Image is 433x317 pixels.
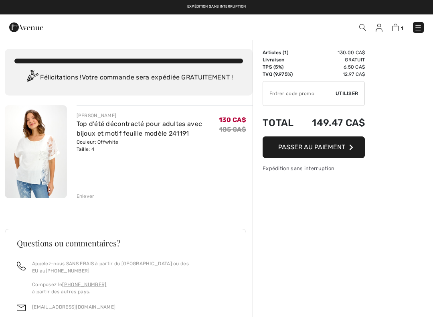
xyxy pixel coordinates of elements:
[24,70,40,86] img: Congratulation2.svg
[225,4,226,10] span: |
[5,105,67,198] img: Top d'été décontracté pour adultes avec bijoux et motif feuille modèle 241191
[278,143,345,151] span: Passer au paiement
[77,112,219,119] div: [PERSON_NAME]
[414,24,422,32] img: Menu
[376,24,382,32] img: Mes infos
[263,165,365,172] div: Expédition sans interruption
[14,70,243,86] div: Félicitations ! Votre commande sera expédiée GRATUITEMENT !
[46,268,90,274] a: [PHONE_NUMBER]
[32,260,234,274] p: Appelez-nous SANS FRAIS à partir du [GEOGRAPHIC_DATA] ou des EU au
[9,19,43,35] img: 1ère Avenue
[62,282,106,287] a: [PHONE_NUMBER]
[219,126,246,133] s: 185 CA$
[9,23,43,30] a: 1ère Avenue
[300,56,365,63] td: Gratuit
[392,24,399,31] img: Panier d'achat
[77,120,202,137] a: Top d'été décontracté pour adultes avec bijoux et motif feuille modèle 241191
[17,262,26,270] img: call
[77,193,95,200] div: Enlever
[17,303,26,312] img: email
[263,81,336,106] input: Code promo
[300,109,365,136] td: 149.47 CA$
[32,281,234,295] p: Composez le à partir des autres pays.
[300,71,365,78] td: 12.97 CA$
[263,136,365,158] button: Passer au paiement
[219,116,246,124] span: 130 CA$
[263,49,300,56] td: Articles ( )
[167,4,220,10] a: Livraison gratuite dès 99$
[263,63,300,71] td: TPS (5%)
[263,109,300,136] td: Total
[77,138,219,153] div: Couleur: Offwhite Taille: 4
[17,239,234,247] h3: Questions ou commentaires?
[263,71,300,78] td: TVQ (9.975%)
[300,49,365,56] td: 130.00 CA$
[231,4,266,10] a: Retours gratuits
[336,90,358,97] span: Utiliser
[284,50,287,55] span: 1
[359,24,366,31] img: Recherche
[32,304,115,310] a: [EMAIL_ADDRESS][DOMAIN_NAME]
[300,63,365,71] td: 6.50 CA$
[392,22,403,32] a: 1
[401,25,403,31] span: 1
[263,56,300,63] td: Livraison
